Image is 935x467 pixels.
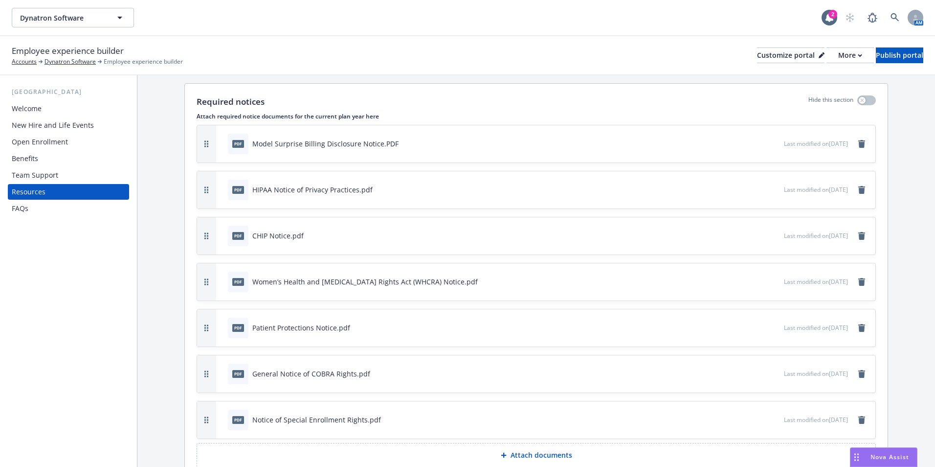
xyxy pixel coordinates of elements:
[856,322,868,334] a: remove
[850,448,863,467] div: Drag to move
[856,414,868,426] a: remove
[856,184,868,196] a: remove
[771,323,780,333] button: preview file
[252,139,399,149] div: Model Surprise Billing Disclosure Notice.PDF
[784,278,848,286] span: Last modified on [DATE]
[12,167,58,183] div: Team Support
[756,277,763,287] button: download file
[856,276,868,288] a: remove
[856,368,868,380] a: remove
[8,87,129,97] div: [GEOGRAPHIC_DATA]
[826,47,874,63] button: More
[252,415,381,425] div: Notice of Special Enrollment Rights.pdf
[12,184,45,200] div: Resources
[756,231,763,241] button: download file
[838,48,862,63] div: More
[252,185,373,195] div: HIPAA Notice of Privacy Practices.pdf
[12,45,124,57] span: Employee experience builder
[45,57,96,66] a: Dynatron Software
[232,232,244,239] span: pdf
[252,277,478,287] div: Women’s Health and [MEDICAL_DATA] Rights Act (WHCRA) Notice.pdf
[12,57,37,66] a: Accounts
[840,8,860,27] a: Start snowing
[197,112,876,120] p: Attach required notice documents for the current plan year here
[20,13,105,23] span: Dynatron Software
[756,369,763,379] button: download file
[232,278,244,285] span: pdf
[863,8,882,27] a: Report a Bug
[771,139,780,149] button: preview file
[8,184,129,200] a: Resources
[771,415,780,425] button: preview file
[232,324,244,331] span: pdf
[828,10,837,19] div: 2
[252,231,304,241] div: CHIP Notice.pdf
[771,185,780,195] button: preview file
[771,231,780,241] button: preview file
[12,117,94,133] div: New Hire and Life Events
[12,151,38,166] div: Benefits
[511,450,572,460] p: Attach documents
[8,151,129,166] a: Benefits
[756,185,763,195] button: download file
[876,47,923,63] button: Publish portal
[808,95,853,108] p: Hide this section
[784,232,848,240] span: Last modified on [DATE]
[784,186,848,194] span: Last modified on [DATE]
[8,101,129,117] a: Welcome
[197,95,265,108] p: Required notices
[12,8,134,27] button: Dynatron Software
[784,140,848,148] span: Last modified on [DATE]
[870,453,909,461] span: Nova Assist
[756,139,763,149] button: download file
[232,186,244,193] span: pdf
[856,230,868,242] a: remove
[8,134,129,150] a: Open Enrollment
[12,201,28,216] div: FAQs
[756,415,763,425] button: download file
[757,48,824,63] div: Customize portal
[252,323,350,333] div: Patient Protections Notice.pdf
[756,323,763,333] button: download file
[850,447,917,467] button: Nova Assist
[12,134,68,150] div: Open Enrollment
[771,369,780,379] button: preview file
[876,48,923,63] div: Publish portal
[252,369,370,379] div: General Notice of COBRA Rights.pdf
[771,277,780,287] button: preview file
[232,370,244,377] span: pdf
[757,47,824,63] button: Customize portal
[784,324,848,332] span: Last modified on [DATE]
[885,8,905,27] a: Search
[8,201,129,216] a: FAQs
[8,167,129,183] a: Team Support
[856,138,868,150] a: remove
[232,416,244,423] span: pdf
[232,140,244,147] span: PDF
[12,101,42,117] div: Welcome
[104,57,183,66] span: Employee experience builder
[784,416,848,424] span: Last modified on [DATE]
[8,117,129,133] a: New Hire and Life Events
[784,370,848,378] span: Last modified on [DATE]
